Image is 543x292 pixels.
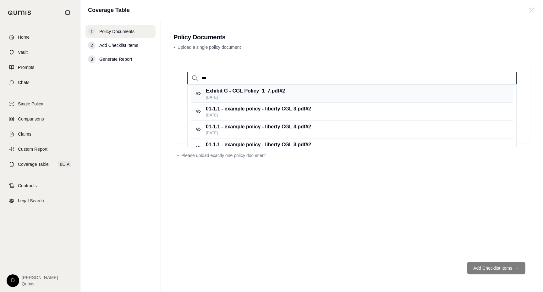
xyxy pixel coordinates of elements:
[4,157,76,171] a: Coverage TableBETA
[22,281,58,287] span: Qumis
[206,113,311,118] p: [DATE]
[206,131,311,136] p: [DATE]
[7,274,19,287] div: D
[4,179,76,193] a: Contracts
[4,142,76,156] a: Custom Report
[88,42,96,49] div: 2
[4,127,76,141] a: Claims
[4,194,76,208] a: Legal Search
[173,33,530,42] h2: Policy Documents
[18,182,37,189] span: Contracts
[206,105,311,113] p: 01-1.1 - example policy - liberty CGL 3.pdf #2
[18,49,28,55] span: Vault
[18,101,43,107] span: Single Policy
[18,79,30,86] span: Chats
[181,152,266,159] span: Please upload exactly one policy document
[177,152,179,159] span: •
[206,95,285,100] p: [DATE]
[18,131,31,137] span: Claims
[99,42,138,48] span: Add Checklist Items
[206,87,285,95] p: Exhibit G - CGL Policy_1_7.pdf #2
[99,28,134,35] span: Policy Documents
[178,45,241,50] span: Upload a single policy document
[4,76,76,89] a: Chats
[206,141,311,149] p: 01-1.1 - example policy - liberty CGL 3.pdf #2
[88,28,96,35] div: 1
[18,161,49,167] span: Coverage Table
[88,6,130,14] h1: Coverage Table
[18,116,44,122] span: Comparisons
[4,30,76,44] a: Home
[88,55,96,63] div: 3
[4,112,76,126] a: Comparisons
[4,97,76,111] a: Single Policy
[58,161,71,167] span: BETA
[206,123,311,131] p: 01-1.1 - example policy - liberty CGL 3.pdf #2
[18,198,44,204] span: Legal Search
[22,274,58,281] span: [PERSON_NAME]
[4,45,76,59] a: Vault
[18,146,47,152] span: Custom Report
[63,8,73,18] button: Collapse sidebar
[99,56,132,62] span: Generate Report
[173,45,175,50] span: •
[18,64,34,70] span: Prompts
[8,10,31,15] img: Qumis Logo
[4,60,76,74] a: Prompts
[18,34,30,40] span: Home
